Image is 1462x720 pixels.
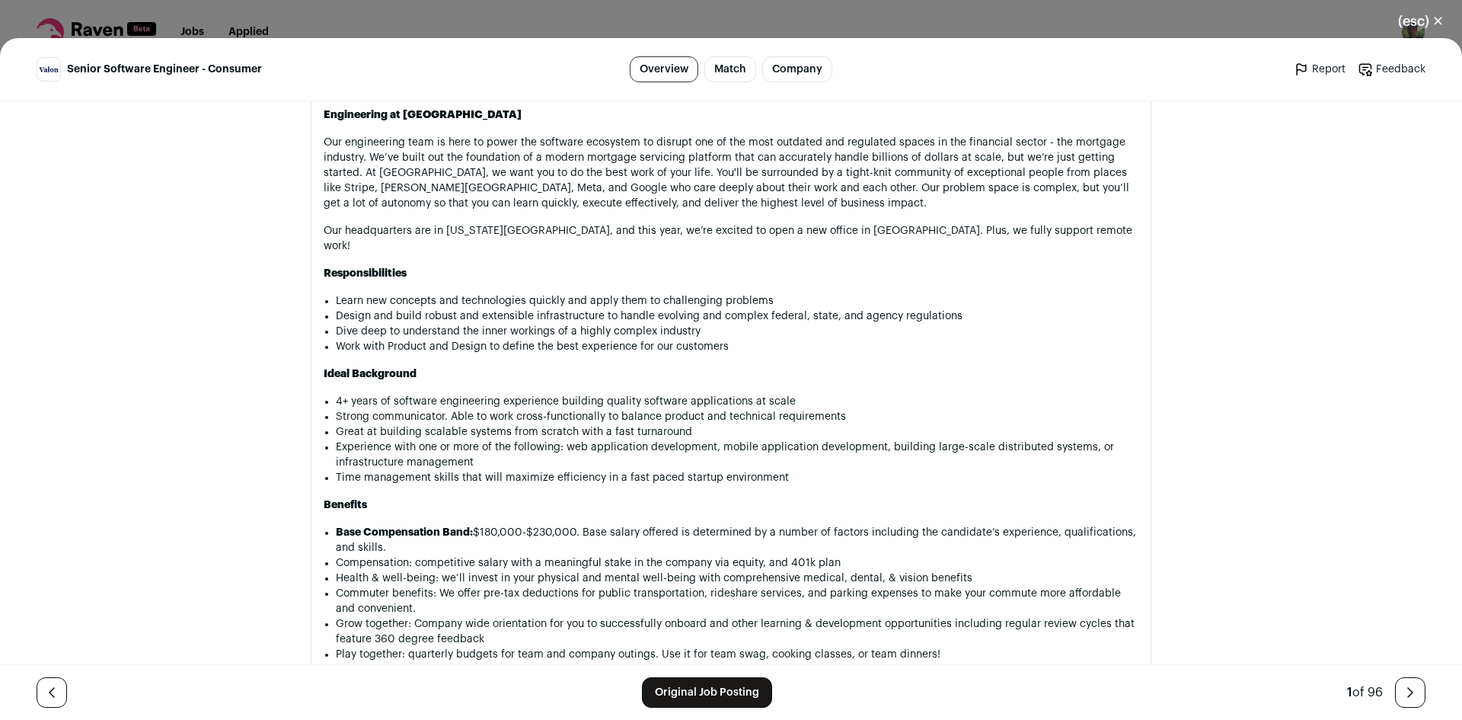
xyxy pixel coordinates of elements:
[1358,62,1425,77] a: Feedback
[1380,5,1462,38] button: Close modal
[336,525,1138,555] li: $180,000-$230,000. Base salary offered is determined by a number of factors including the candida...
[37,64,60,75] img: a16aaa2d74a84a8e4c884bad837abca21e2c4654515b48afe1a8f4d4c471199a.png
[336,527,473,538] strong: Base Compensation Band:
[67,62,262,77] span: Senior Software Engineer - Consumer
[324,268,407,279] strong: Responsibilities
[336,616,1138,647] li: Grow together: Company wide orientation for you to successfully onboard and other learning & deve...
[336,440,1138,470] li: Experience with one or more of the following: web application development, mobile application dev...
[336,309,1138,324] li: Design and build robust and extensible infrastructure to handle evolving and complex federal, sta...
[1347,686,1352,699] span: 1
[336,647,1138,662] li: Play together: quarterly budgets for team and company outings. Use it for team swag, cooking clas...
[324,223,1138,254] p: Our headquarters are in [US_STATE][GEOGRAPHIC_DATA], and this year, we’re excited to open a new o...
[642,677,772,708] a: Original Job Posting
[336,555,1138,571] li: Compensation: competitive salary with a meaningful stake in the company via equity, and 401k plan
[336,571,1138,586] li: Health & well-being: we’ll invest in your physical and mental well-being with comprehensive medic...
[336,394,1138,409] li: 4+ years of software engineering experience building quality software applications at scale
[336,470,1138,485] li: Time management skills that will maximize efficiency in a fast paced startup environment
[324,135,1138,211] p: Our engineering team is here to power the software ecosystem to disrupt one of the most outdated ...
[1347,683,1383,702] div: of 96
[336,424,1138,440] li: Great at building scalable systems from scratch with a fast turnaround
[630,56,698,82] a: Overview
[336,324,1138,339] li: Dive deep to understand the inner workings of a highly complex industry
[324,500,367,510] strong: Benefits
[336,409,1138,424] li: Strong communicator. Able to work cross-functionally to balance product and technical requirements
[336,586,1138,616] li: Commuter benefits: We offer pre-tax deductions for public transportation, rideshare services, and...
[336,662,1138,677] li: Generous time off: flexible paid time off, sick days, and 11 company holidays
[324,369,417,379] strong: Ideal Background
[324,110,522,120] strong: Engineering at [GEOGRAPHIC_DATA]
[336,293,1138,309] li: Learn new concepts and technologies quickly and apply them to challenging problems
[704,56,756,82] a: Match
[336,339,1138,354] li: Work with Product and Design to define the best experience for our customers
[1294,62,1345,77] a: Report
[762,56,832,82] a: Company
